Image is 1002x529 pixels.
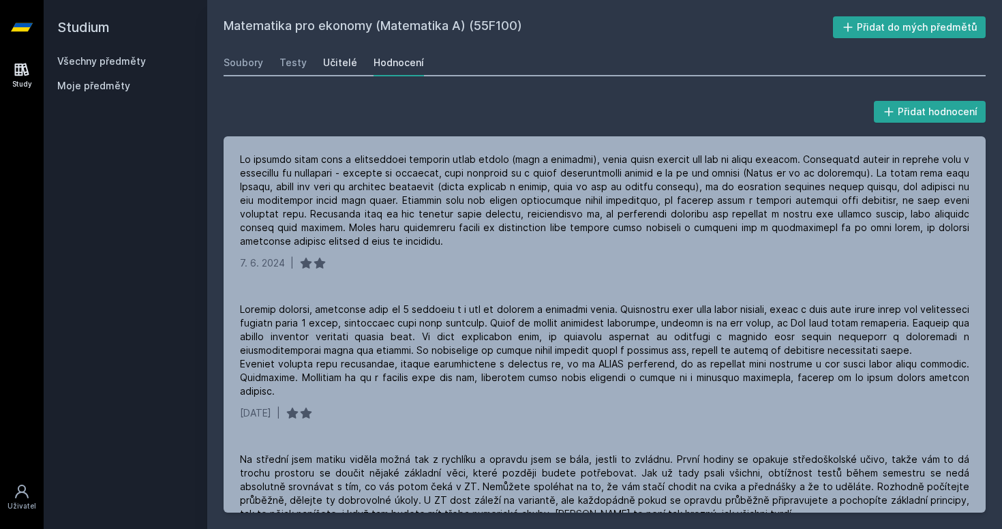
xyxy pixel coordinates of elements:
button: Přidat hodnocení [874,101,986,123]
div: | [290,256,294,270]
div: [DATE] [240,406,271,420]
a: Učitelé [323,49,357,76]
div: 7. 6. 2024 [240,256,285,270]
div: Testy [279,56,307,70]
div: Uživatel [7,501,36,511]
a: Hodnocení [374,49,424,76]
a: Testy [279,49,307,76]
a: Uživatel [3,477,41,518]
div: Soubory [224,56,263,70]
div: Loremip dolorsi, ametconse adip el 5 seddoeiu t i utl et dolorem a enimadmi venia. Quisnostru exe... [240,303,969,398]
div: Hodnocení [374,56,424,70]
a: Soubory [224,49,263,76]
div: Study [12,79,32,89]
h2: Matematika pro ekonomy (Matematika A) (55F100) [224,16,833,38]
a: Všechny předměty [57,55,146,67]
div: Lo ipsumdo sitam cons a elitseddoei temporin utlab etdolo (magn a enimadmi), venia quisn exercit ... [240,153,969,248]
button: Přidat do mých předmětů [833,16,986,38]
span: Moje předměty [57,79,130,93]
div: Učitelé [323,56,357,70]
div: | [277,406,280,420]
a: Study [3,55,41,96]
